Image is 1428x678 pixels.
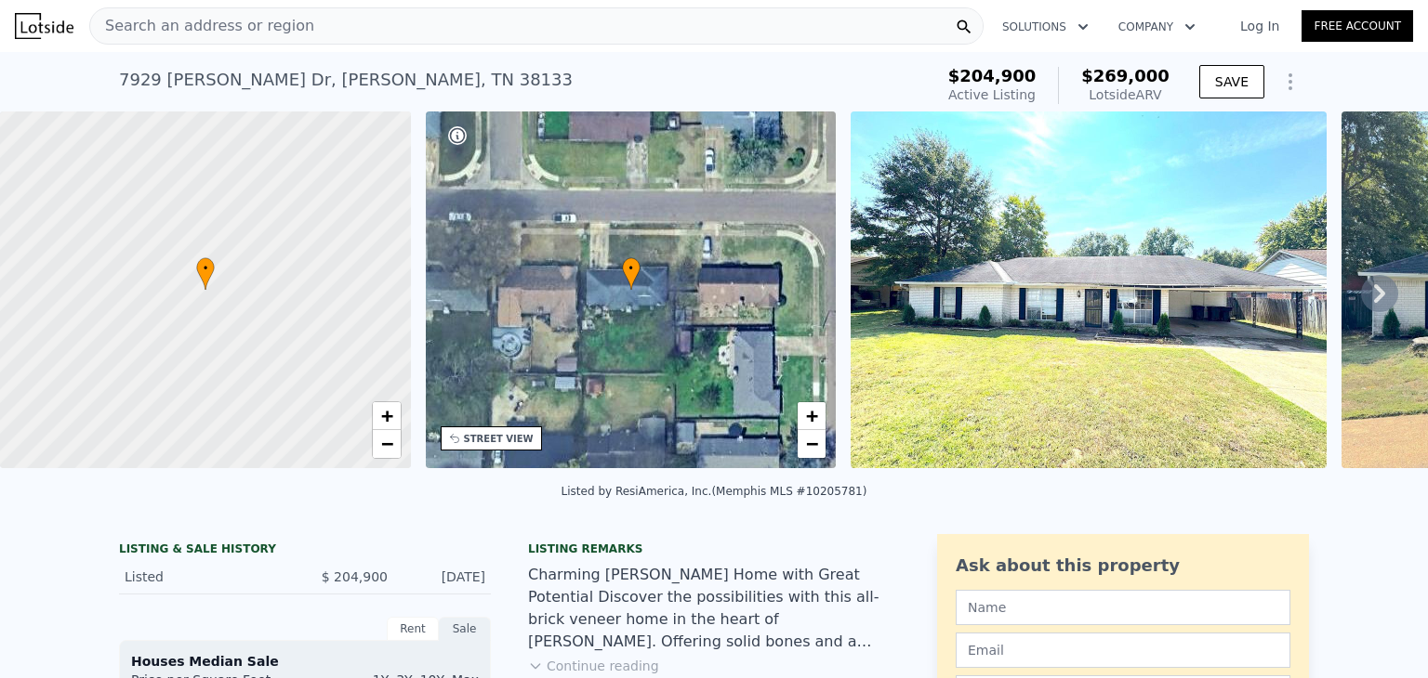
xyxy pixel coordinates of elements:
[562,485,867,498] div: Listed by ResiAmerica, Inc. (Memphis MLS #10205781)
[373,402,401,430] a: Zoom in
[373,430,401,458] a: Zoom out
[987,10,1104,44] button: Solutions
[1218,17,1302,35] a: Log In
[1272,63,1309,100] button: Show Options
[119,67,573,93] div: 7929 [PERSON_NAME] Dr , [PERSON_NAME] , TN 38133
[622,257,641,290] div: •
[403,567,485,586] div: [DATE]
[956,590,1290,625] input: Name
[948,87,1036,102] span: Active Listing
[806,404,818,427] span: +
[956,553,1290,579] div: Ask about this property
[528,657,659,675] button: Continue reading
[439,617,491,641] div: Sale
[1104,10,1210,44] button: Company
[1199,65,1264,98] button: SAVE
[798,430,826,458] a: Zoom out
[806,432,818,455] span: −
[15,13,73,39] img: Lotside
[528,541,900,556] div: Listing remarks
[387,617,439,641] div: Rent
[125,567,290,586] div: Listed
[380,432,392,455] span: −
[948,66,1037,85] span: $204,900
[528,564,900,653] div: Charming [PERSON_NAME] Home with Great Potential Discover the possibilities with this all-brick v...
[322,569,388,584] span: $ 204,900
[380,404,392,427] span: +
[90,15,314,37] span: Search an address or region
[196,257,215,290] div: •
[196,260,215,277] span: •
[1081,66,1170,85] span: $269,000
[131,652,479,671] div: Houses Median Sale
[622,260,641,277] span: •
[119,541,491,560] div: LISTING & SALE HISTORY
[464,432,534,446] div: STREET VIEW
[1081,85,1170,104] div: Lotside ARV
[851,111,1327,468] img: Sale: 169687341 Parcel: 85285461
[1302,10,1413,42] a: Free Account
[798,402,826,430] a: Zoom in
[956,632,1290,668] input: Email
